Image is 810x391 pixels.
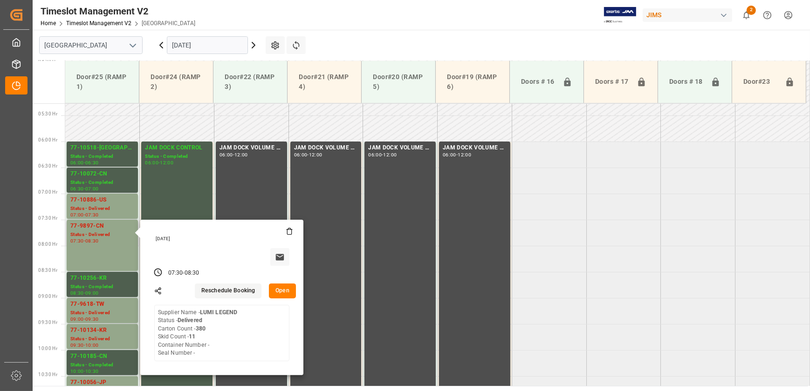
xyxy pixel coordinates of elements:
[38,320,57,325] span: 09:30 Hr
[38,268,57,273] span: 08:30 Hr
[295,68,354,95] div: Door#21 (RAMP 4)
[70,283,134,291] div: Status - Completed
[70,222,134,231] div: 77-9897-CN
[84,187,85,191] div: -
[73,68,131,95] div: Door#25 (RAMP 1)
[85,213,99,217] div: 07:30
[168,269,183,277] div: 07:30
[145,161,158,165] div: 06:00
[38,137,57,142] span: 06:00 Hr
[38,242,57,247] span: 08:00 Hr
[456,153,458,157] div: -
[309,153,323,157] div: 12:00
[517,73,559,91] div: Doors # 16
[84,317,85,321] div: -
[85,343,99,347] div: 10:00
[443,143,507,153] div: JAM DOCK VOLUME CONTROL
[220,153,233,157] div: 06:00
[147,68,206,95] div: Door#24 (RAMP 2)
[38,294,57,299] span: 09:00 Hr
[294,153,308,157] div: 06:00
[70,179,134,187] div: Status - Completed
[70,352,134,361] div: 77-10185-CN
[84,239,85,243] div: -
[66,20,131,27] a: Timeslot Management V2
[591,73,633,91] div: Doors # 17
[70,153,134,161] div: Status - Completed
[643,8,732,22] div: JIMS
[740,73,781,91] div: Door#23
[70,317,84,321] div: 09:00
[196,325,206,332] b: 380
[294,143,358,153] div: JAM DOCK VOLUME CONTROL
[195,283,261,298] button: Reschedule Booking
[604,7,636,23] img: Exertis%20JAM%20-%20Email%20Logo.jpg_1722504956.jpg
[85,187,99,191] div: 07:00
[41,20,56,27] a: Home
[84,343,85,347] div: -
[84,291,85,295] div: -
[85,369,99,373] div: 10:30
[41,4,195,18] div: Timeslot Management V2
[220,143,283,153] div: JAM DOCK VOLUME CONTROL
[152,236,293,242] div: [DATE]
[233,153,234,157] div: -
[38,346,57,351] span: 10:00 Hr
[70,205,134,213] div: Status - Delivered
[38,372,57,377] span: 10:30 Hr
[70,326,134,335] div: 77-10134-KR
[160,161,173,165] div: 12:00
[221,68,280,95] div: Door#22 (RAMP 3)
[458,153,471,157] div: 12:00
[39,36,143,54] input: Type to search/select
[70,369,84,373] div: 10:00
[189,333,195,340] b: 11
[158,309,237,357] div: Supplier Name - Status - Carton Count - Skid Count - Container Number - Seal Number -
[368,153,382,157] div: 06:00
[736,5,757,26] button: show 2 new notifications
[158,161,160,165] div: -
[70,213,84,217] div: 07:00
[269,283,296,298] button: Open
[70,161,84,165] div: 06:00
[666,73,707,91] div: Doors # 18
[145,143,209,153] div: JAM DOCK CONTROL
[70,291,84,295] div: 08:30
[38,216,57,221] span: 07:30 Hr
[382,153,383,157] div: -
[368,143,432,153] div: JAM DOCK VOLUME CONTROL
[443,68,502,95] div: Door#19 (RAMP 6)
[70,378,134,387] div: 77-10056-JP
[384,153,397,157] div: 12:00
[757,5,778,26] button: Help Center
[85,239,99,243] div: 08:30
[70,143,134,153] div: 77-10518-[GEOGRAPHIC_DATA]
[443,153,456,157] div: 06:00
[70,343,84,347] div: 09:30
[38,189,57,195] span: 07:00 Hr
[85,291,99,295] div: 09:00
[369,68,428,95] div: Door#20 (RAMP 5)
[70,274,134,283] div: 77-10256-KR
[145,153,209,161] div: Status - Completed
[85,317,99,321] div: 09:30
[85,161,99,165] div: 06:30
[643,6,736,24] button: JIMS
[84,161,85,165] div: -
[70,300,134,309] div: 77-9618-TW
[70,361,134,369] div: Status - Completed
[70,169,134,179] div: 77-10072-CN
[38,111,57,116] span: 05:30 Hr
[84,369,85,373] div: -
[178,317,202,324] b: Delivered
[234,153,248,157] div: 12:00
[70,309,134,317] div: Status - Delivered
[70,231,134,239] div: Status - Delivered
[84,213,85,217] div: -
[747,6,756,15] span: 2
[200,309,237,316] b: LUMI LEGEND
[183,269,184,277] div: -
[70,195,134,205] div: 77-10886-US
[167,36,248,54] input: DD.MM.YYYY
[70,239,84,243] div: 07:30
